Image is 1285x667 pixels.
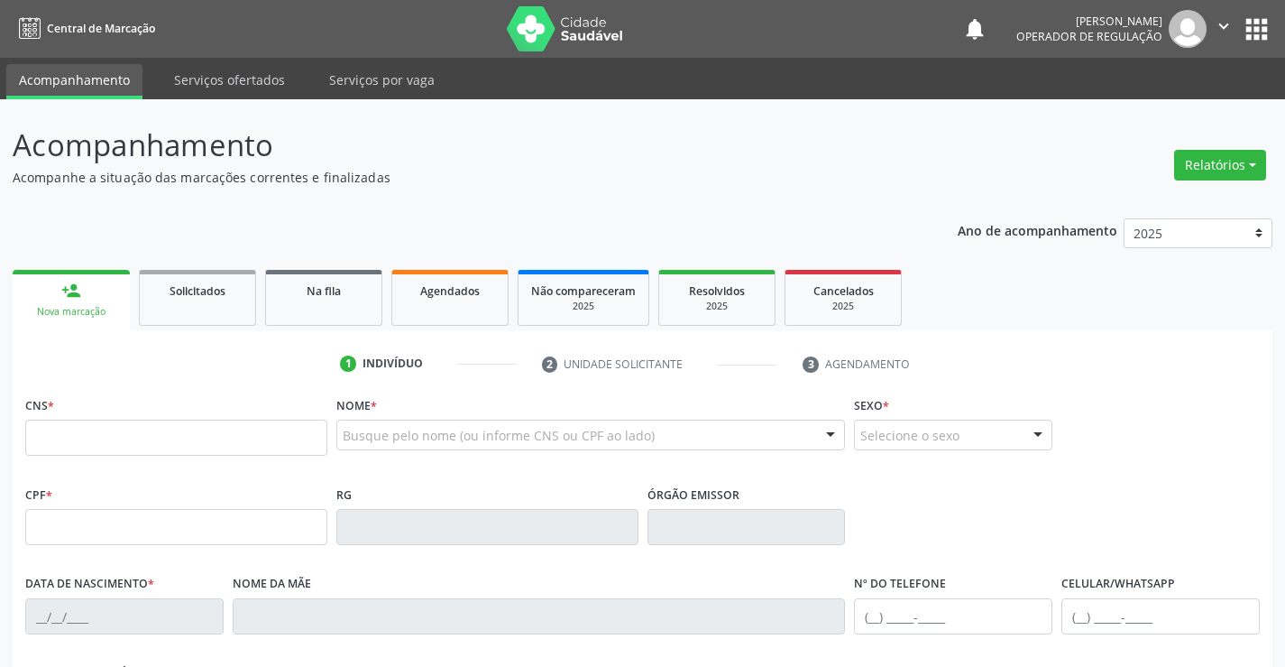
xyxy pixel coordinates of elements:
input: __/__/____ [25,598,224,635]
a: Acompanhamento [6,64,142,99]
label: Nome [336,392,377,420]
label: Celular/WhatsApp [1061,570,1175,598]
p: Acompanhamento [13,123,895,168]
span: Operador de regulação [1016,29,1162,44]
label: Sexo [854,392,889,420]
p: Acompanhe a situação das marcações correntes e finalizadas [13,168,895,187]
div: [PERSON_NAME] [1016,14,1162,29]
div: 1 [340,356,356,372]
div: 2025 [531,300,636,313]
span: Central de Marcação [47,21,155,36]
div: 2025 [672,300,762,313]
span: Solicitados [170,283,225,299]
div: Indivíduo [363,356,423,372]
input: (__) _____-_____ [1061,598,1260,635]
i:  [1214,16,1234,36]
label: Nº do Telefone [854,570,946,598]
label: Órgão emissor [647,481,739,509]
span: Não compareceram [531,283,636,299]
div: 2025 [798,300,888,313]
img: img [1169,10,1207,48]
span: Na fila [307,283,341,299]
div: Nova marcação [25,305,117,319]
p: Ano de acompanhamento [958,218,1117,241]
label: CNS [25,392,54,420]
span: Cancelados [813,283,874,299]
a: Central de Marcação [13,14,155,43]
button: Relatórios [1174,150,1266,181]
button: apps [1241,14,1272,45]
label: Nome da mãe [233,570,311,598]
span: Resolvidos [689,283,745,299]
span: Busque pelo nome (ou informe CNS ou CPF ao lado) [343,426,655,445]
a: Serviços ofertados [161,64,298,96]
span: Agendados [420,283,480,299]
input: (__) _____-_____ [854,598,1052,635]
button:  [1207,10,1241,48]
label: RG [336,481,352,509]
label: CPF [25,481,52,509]
label: Data de nascimento [25,570,154,598]
a: Serviços por vaga [317,64,447,96]
span: Selecione o sexo [860,426,959,445]
button: notifications [962,16,987,42]
div: person_add [61,281,81,301]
